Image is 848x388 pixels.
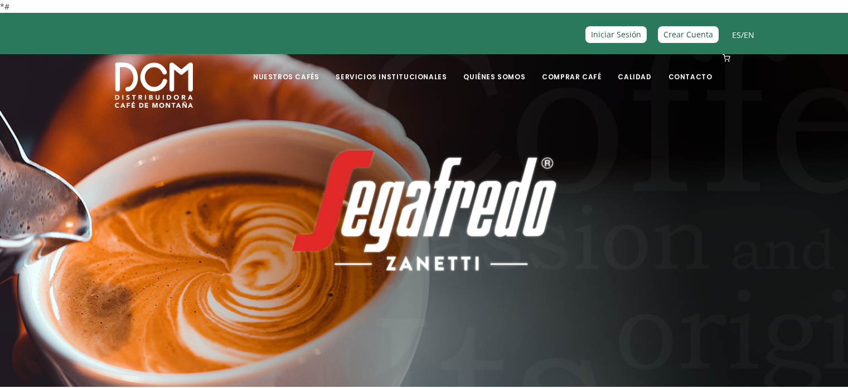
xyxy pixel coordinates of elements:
a: Contacto [662,55,719,82]
a: Iniciar Sesión [585,26,647,42]
a: EN [744,30,754,40]
a: ES [732,30,741,40]
a: Calidad [611,55,658,82]
a: Comprar Café [535,55,608,82]
span: / [732,28,754,41]
a: Servicios Institucionales [329,55,453,82]
a: Quiénes Somos [457,55,532,82]
a: Nuestros Cafés [246,55,326,82]
a: Crear Cuenta [658,26,719,42]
